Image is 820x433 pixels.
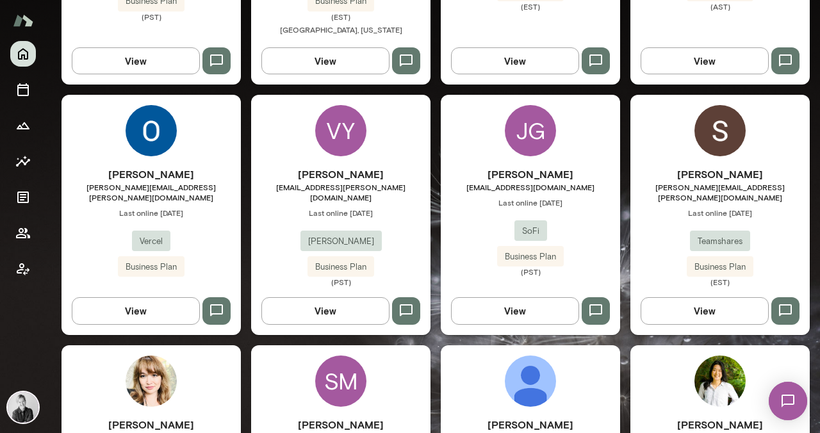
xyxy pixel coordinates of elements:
h6: [PERSON_NAME] [61,167,241,182]
span: (EST) [251,12,430,22]
button: View [451,297,579,324]
img: Olivia Williams [126,105,177,156]
span: (EST) [630,277,810,287]
img: Tré Wright [8,392,38,423]
h6: [PERSON_NAME] [61,417,241,432]
div: JG [505,105,556,156]
button: View [641,47,769,74]
button: Home [10,41,36,67]
button: View [261,47,389,74]
button: View [72,297,200,324]
span: Business Plan [307,261,374,274]
button: View [451,47,579,74]
span: Vercel [132,235,170,248]
button: Insights [10,149,36,174]
img: Ellie Stills [126,355,177,407]
span: [EMAIL_ADDRESS][PERSON_NAME][DOMAIN_NAME] [251,182,430,202]
span: [PERSON_NAME][EMAIL_ADDRESS][PERSON_NAME][DOMAIN_NAME] [61,182,241,202]
button: View [261,297,389,324]
h6: [PERSON_NAME] [441,167,620,182]
button: View [72,47,200,74]
div: VY [315,105,366,156]
span: (PST) [61,12,241,22]
h6: [PERSON_NAME] [251,417,430,432]
h6: [PERSON_NAME] [251,167,430,182]
button: Client app [10,256,36,282]
span: Last online [DATE] [630,208,810,218]
span: [EMAIL_ADDRESS][DOMAIN_NAME] [441,182,620,192]
img: Julieann Choi [505,355,556,407]
img: Monica Bi [694,355,746,407]
button: Growth Plan [10,113,36,138]
span: [GEOGRAPHIC_DATA], [US_STATE] [280,25,402,34]
span: [PERSON_NAME][EMAIL_ADDRESS][PERSON_NAME][DOMAIN_NAME] [630,182,810,202]
span: Business Plan [118,261,184,274]
span: (PST) [441,266,620,277]
button: Members [10,220,36,246]
img: Mento [13,8,33,33]
span: (EST) [441,1,620,12]
img: Sam Bezilla [694,105,746,156]
span: Business Plan [687,261,753,274]
h6: [PERSON_NAME] [441,417,620,432]
h6: [PERSON_NAME] [630,417,810,432]
span: Business Plan [497,250,564,263]
button: View [641,297,769,324]
span: SoFi [514,225,547,238]
span: (PST) [251,277,430,287]
span: (AST) [630,1,810,12]
span: Last online [DATE] [61,208,241,218]
span: Teamshares [690,235,750,248]
span: Last online [DATE] [441,197,620,208]
div: SM [315,355,366,407]
button: Sessions [10,77,36,102]
span: [PERSON_NAME] [300,235,382,248]
h6: [PERSON_NAME] [630,167,810,182]
span: Last online [DATE] [251,208,430,218]
button: Documents [10,184,36,210]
